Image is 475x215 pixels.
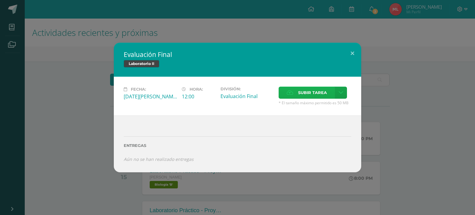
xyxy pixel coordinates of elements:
[190,87,203,92] span: Hora:
[279,100,351,105] span: * El tamaño máximo permitido es 50 MB
[182,93,216,100] div: 12:00
[344,43,361,64] button: Close (Esc)
[124,156,194,162] i: Aún no se han realizado entregas
[124,143,351,148] label: Entregas
[298,87,327,98] span: Subir tarea
[124,60,159,67] span: Laboratorio II
[220,87,274,91] label: División:
[124,50,351,59] h2: Evaluación Final
[220,93,274,100] div: Evaluación Final
[124,93,177,100] div: [DATE][PERSON_NAME]
[131,87,146,92] span: Fecha:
